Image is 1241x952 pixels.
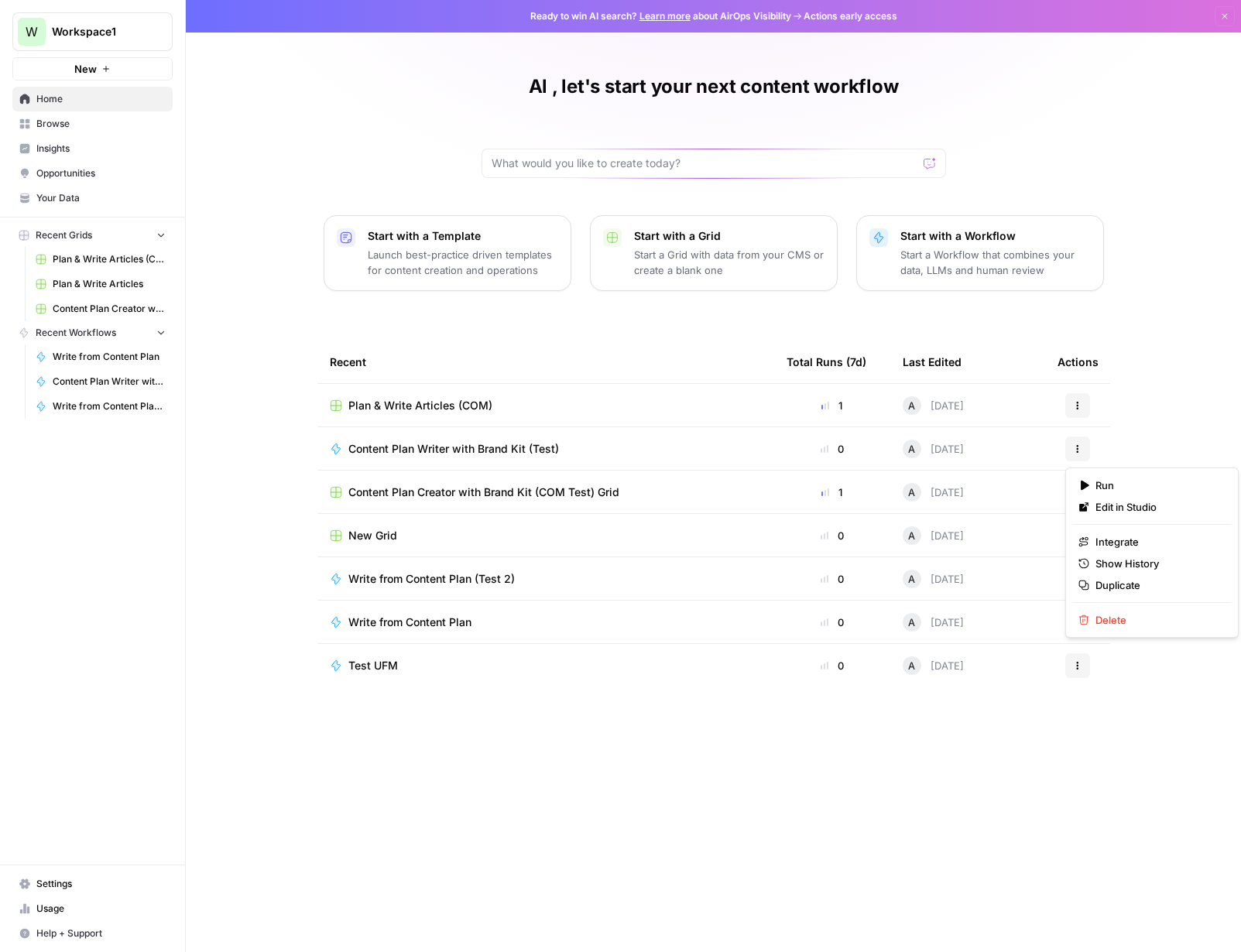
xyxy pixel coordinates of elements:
[53,399,166,413] span: Write from Content Plan (Test 2)
[36,191,166,205] span: Your Data
[1095,556,1219,571] span: Show History
[36,326,116,340] span: Recent Workflows
[787,341,866,383] div: Total Runs (7d)
[53,277,166,291] span: Plan & Write Articles
[903,656,964,675] div: [DATE]
[856,215,1104,291] button: Start with a WorkflowStart a Workflow that combines your data, LLMs and human review
[36,902,166,916] span: Usage
[12,87,173,111] a: Home
[368,247,558,278] p: Launch best-practice driven templates for content creation and operations
[908,485,915,500] span: A
[348,658,398,673] span: Test UFM
[1095,534,1219,550] span: Integrate
[634,228,824,244] p: Start with a Grid
[53,302,166,316] span: Content Plan Creator with Brand Kit (COM Test) Grid
[903,396,964,415] div: [DATE]
[36,166,166,180] span: Opportunities
[530,9,791,23] span: Ready to win AI search? about AirOps Visibility
[12,136,173,161] a: Insights
[29,394,173,419] a: Write from Content Plan (Test 2)
[492,156,917,171] input: What would you like to create today?
[330,615,762,630] a: Write from Content Plan
[12,896,173,921] a: Usage
[29,247,173,272] a: Plan & Write Articles (COM)
[634,247,824,278] p: Start a Grid with data from your CMS or create a blank one
[330,398,762,413] a: Plan & Write Articles (COM)
[368,228,558,244] p: Start with a Template
[903,440,964,458] div: [DATE]
[36,142,166,156] span: Insights
[52,24,146,39] span: Workspace1
[53,350,166,364] span: Write from Content Plan
[787,485,878,500] div: 1
[787,528,878,543] div: 0
[29,344,173,369] a: Write from Content Plan
[787,441,878,457] div: 0
[29,296,173,321] a: Content Plan Creator with Brand Kit (COM Test) Grid
[36,92,166,106] span: Home
[348,615,471,630] span: Write from Content Plan
[36,877,166,891] span: Settings
[330,571,762,587] a: Write from Content Plan (Test 2)
[908,615,915,630] span: A
[330,485,762,500] a: Content Plan Creator with Brand Kit (COM Test) Grid
[787,398,878,413] div: 1
[590,215,838,291] button: Start with a GridStart a Grid with data from your CMS or create a blank one
[12,161,173,186] a: Opportunities
[903,570,964,588] div: [DATE]
[908,441,915,457] span: A
[348,571,515,587] span: Write from Content Plan (Test 2)
[787,658,878,673] div: 0
[36,117,166,131] span: Browse
[1095,499,1219,515] span: Edit in Studio
[12,872,173,896] a: Settings
[330,658,762,673] a: Test UFM
[74,61,97,77] span: New
[12,921,173,946] button: Help + Support
[900,247,1091,278] p: Start a Workflow that combines your data, LLMs and human review
[348,398,492,413] span: Plan & Write Articles (COM)
[348,441,559,457] span: Content Plan Writer with Brand Kit (Test)
[53,375,166,389] span: Content Plan Writer with Brand Kit (Test)
[12,186,173,211] a: Your Data
[53,252,166,266] span: Plan & Write Articles (COM)
[908,571,915,587] span: A
[29,272,173,296] a: Plan & Write Articles
[12,57,173,80] button: New
[900,228,1091,244] p: Start with a Workflow
[348,528,397,543] span: New Grid
[12,224,173,247] button: Recent Grids
[903,526,964,545] div: [DATE]
[903,483,964,502] div: [DATE]
[324,215,571,291] button: Start with a TemplateLaunch best-practice driven templates for content creation and operations
[529,74,899,99] h1: Al , let's start your next content workflow
[36,926,166,940] span: Help + Support
[908,658,915,673] span: A
[1058,341,1099,383] div: Actions
[804,9,897,23] span: Actions early access
[1095,478,1219,493] span: Run
[26,22,38,41] span: W
[12,321,173,344] button: Recent Workflows
[36,228,92,242] span: Recent Grids
[903,613,964,632] div: [DATE]
[787,571,878,587] div: 0
[787,615,878,630] div: 0
[348,485,619,500] span: Content Plan Creator with Brand Kit (COM Test) Grid
[908,528,915,543] span: A
[29,369,173,394] a: Content Plan Writer with Brand Kit (Test)
[12,111,173,136] a: Browse
[1095,612,1219,628] span: Delete
[330,341,762,383] div: Recent
[1095,577,1219,593] span: Duplicate
[330,441,762,457] a: Content Plan Writer with Brand Kit (Test)
[903,341,962,383] div: Last Edited
[639,10,691,22] a: Learn more
[330,528,762,543] a: New Grid
[12,12,173,51] button: Workspace: Workspace1
[908,398,915,413] span: A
